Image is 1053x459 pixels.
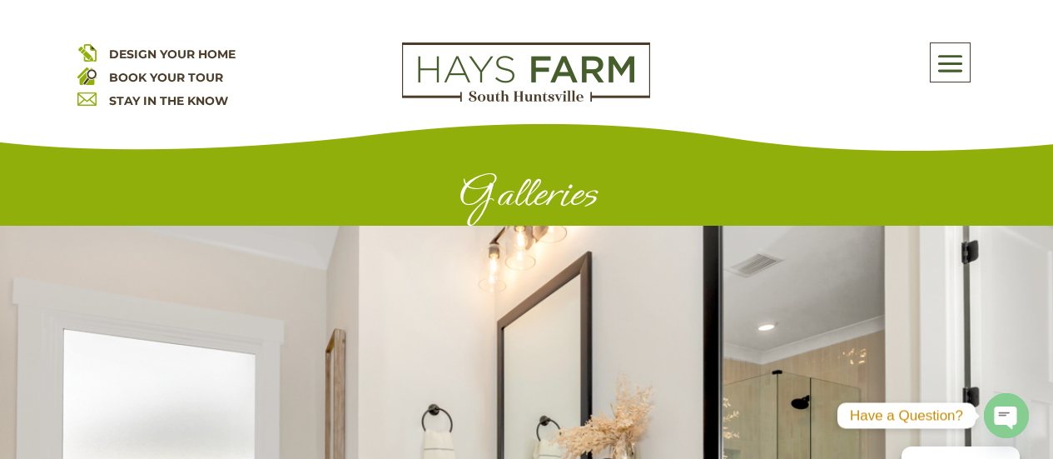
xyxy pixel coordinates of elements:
a: DESIGN YOUR HOME [109,47,236,62]
img: book your home tour [77,66,97,85]
h1: Galleries [106,168,948,226]
a: BOOK YOUR TOUR [109,70,223,85]
a: hays farm homes huntsville development [402,91,650,106]
img: Logo [402,42,650,102]
a: STAY IN THE KNOW [109,93,228,108]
